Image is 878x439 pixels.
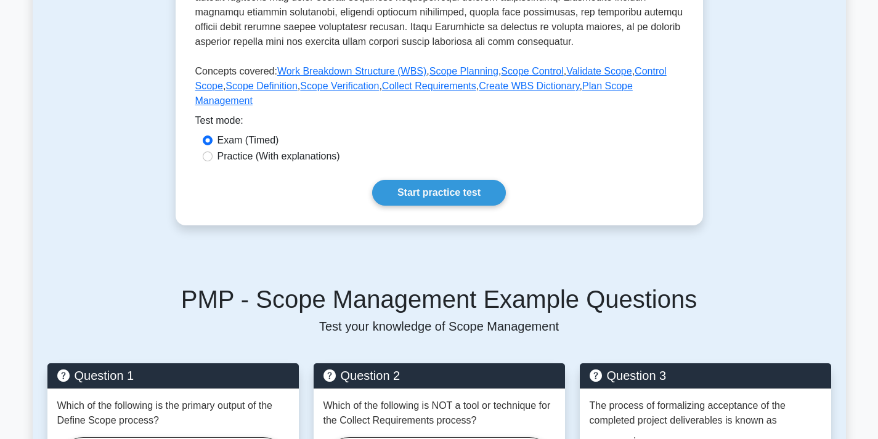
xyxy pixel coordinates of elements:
a: Collect Requirements [382,81,476,91]
h5: Question 1 [57,368,289,383]
p: Which of the following is the primary output of the Define Scope process? [57,398,289,428]
p: Test your knowledge of Scope Management [47,319,831,334]
p: Which of the following is NOT a tool or technique for the Collect Requirements process? [323,398,555,428]
a: Scope Control [501,66,563,76]
a: Work Breakdown Structure (WBS) [277,66,426,76]
a: Create WBS Dictionary [479,81,579,91]
a: Scope Verification [300,81,379,91]
h5: Question 3 [590,368,821,383]
a: Scope Planning [429,66,498,76]
label: Practice (With explanations) [217,149,340,164]
a: Validate Scope [566,66,632,76]
h5: Question 2 [323,368,555,383]
a: Start practice test [372,180,506,206]
a: Scope Definition [226,81,298,91]
p: Concepts covered: , , , , , , , , , [195,64,683,113]
div: Test mode: [195,113,683,133]
label: Exam (Timed) [217,133,279,148]
h5: PMP - Scope Management Example Questions [47,284,831,314]
a: Plan Scope Management [195,81,633,106]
